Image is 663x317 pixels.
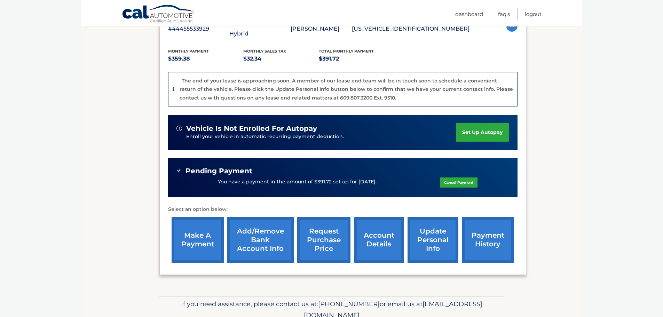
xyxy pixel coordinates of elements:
[168,54,244,64] p: $359.38
[218,178,377,186] p: You have a payment in the amount of $391.72 set up for [DATE].
[352,24,469,34] p: [US_VEHICLE_IDENTIFICATION_NUMBER]
[297,217,350,263] a: request purchase price
[172,217,224,263] a: make a payment
[498,8,510,20] a: FAQ's
[186,167,252,175] span: Pending Payment
[122,5,195,25] a: Cal Automotive
[319,54,394,64] p: $391.72
[291,24,352,34] p: [PERSON_NAME]
[525,8,542,20] a: Logout
[186,124,317,133] span: vehicle is not enrolled for autopay
[229,19,291,39] p: 2022 Honda CR-V Hybrid
[319,49,374,54] span: Total Monthly Payment
[462,217,514,263] a: payment history
[354,217,404,263] a: account details
[243,49,286,54] span: Monthly sales Tax
[180,78,513,101] p: The end of your lease is approaching soon. A member of our lease end team will be in touch soon t...
[168,24,229,34] p: #44455533929
[318,300,380,308] span: [PHONE_NUMBER]
[186,133,456,141] p: Enroll your vehicle in automatic recurring payment deduction.
[176,168,181,173] img: check-green.svg
[227,217,294,263] a: Add/Remove bank account info
[440,177,477,188] a: Cancel Payment
[176,126,182,131] img: alert-white.svg
[168,49,209,54] span: Monthly Payment
[168,205,518,214] p: Select an option below:
[456,123,509,142] a: set up autopay
[455,8,483,20] a: Dashboard
[408,217,458,263] a: update personal info
[243,54,319,64] p: $32.34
